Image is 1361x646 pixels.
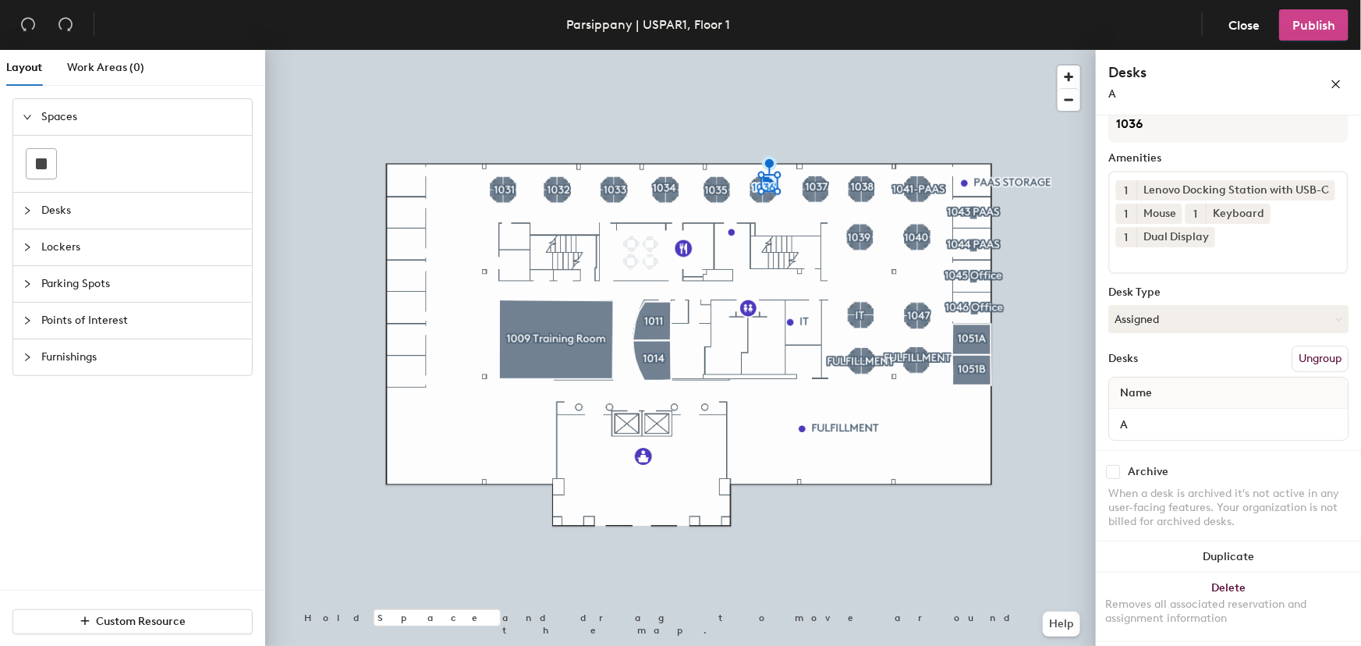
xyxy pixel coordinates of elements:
[1125,183,1129,199] span: 1
[97,615,186,628] span: Custom Resource
[23,353,32,362] span: collapsed
[1125,229,1129,246] span: 1
[67,61,144,74] span: Work Areas (0)
[1136,180,1335,201] div: Lenovo Docking Station with USB-C
[41,193,243,229] span: Desks
[1279,9,1349,41] button: Publish
[1125,206,1129,222] span: 1
[1194,206,1198,222] span: 1
[41,266,243,302] span: Parking Spots
[23,112,32,122] span: expanded
[1112,414,1345,435] input: Unnamed desk
[20,16,36,32] span: undo
[1108,286,1349,299] div: Desk Type
[1136,204,1182,224] div: Mouse
[1331,79,1342,90] span: close
[23,279,32,289] span: collapsed
[1096,573,1361,641] button: DeleteRemoves all associated reservation and assignment information
[1108,62,1280,83] h4: Desks
[1128,466,1168,478] div: Archive
[1108,152,1349,165] div: Amenities
[1108,353,1138,365] div: Desks
[1206,204,1271,224] div: Keyboard
[1186,204,1206,224] button: 1
[50,9,81,41] button: Redo (⌘ + ⇧ + Z)
[41,339,243,375] span: Furnishings
[41,229,243,265] span: Lockers
[1108,487,1349,529] div: When a desk is archived it's not active in any user-facing features. Your organization is not bil...
[23,316,32,325] span: collapsed
[23,206,32,215] span: collapsed
[23,243,32,252] span: collapsed
[6,61,42,74] span: Layout
[41,99,243,135] span: Spaces
[1116,180,1136,201] button: 1
[1112,379,1160,407] span: Name
[1043,612,1080,637] button: Help
[1228,18,1260,33] span: Close
[1215,9,1273,41] button: Close
[1116,204,1136,224] button: 1
[566,15,730,34] div: Parsippany | USPAR1, Floor 1
[1292,18,1335,33] span: Publish
[1096,541,1361,573] button: Duplicate
[1292,346,1349,372] button: Ungroup
[12,609,253,634] button: Custom Resource
[1116,227,1136,247] button: 1
[1136,227,1215,247] div: Dual Display
[1108,87,1116,101] span: A
[12,9,44,41] button: Undo (⌘ + Z)
[1108,305,1349,333] button: Assigned
[41,303,243,339] span: Points of Interest
[1105,598,1352,626] div: Removes all associated reservation and assignment information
